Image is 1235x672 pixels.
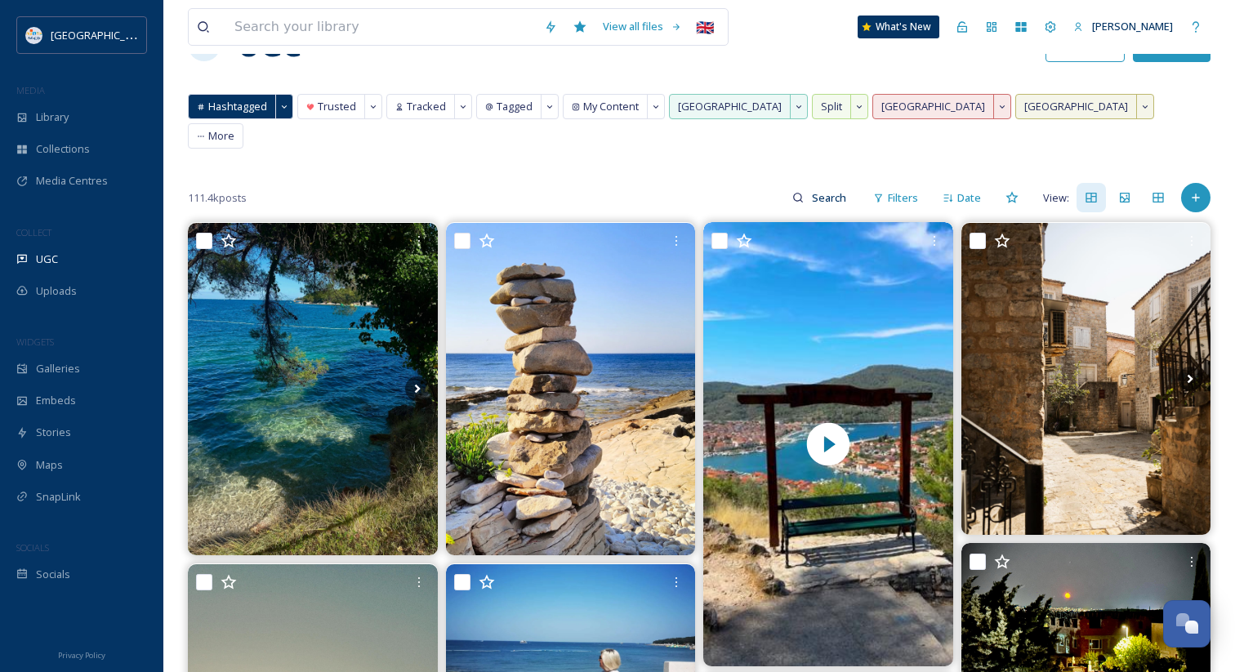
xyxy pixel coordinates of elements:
img: #croatia #istria #istriaexperience #sea [446,223,696,555]
span: 111.4k posts [188,190,247,206]
span: Galleries [36,361,80,376]
span: Trusted [318,99,356,114]
input: Search [804,181,857,214]
span: My Content [583,99,639,114]
span: Privacy Policy [58,650,105,661]
img: thumbnail [703,222,953,666]
span: MEDIA [16,84,45,96]
span: Tracked [407,99,446,114]
span: View: [1043,190,1069,206]
span: [GEOGRAPHIC_DATA] [1024,99,1128,114]
span: SnapLink [36,489,81,505]
a: [PERSON_NAME] [1065,11,1181,42]
span: Hashtagged [208,99,267,114]
span: Library [36,109,69,125]
span: Socials [36,567,70,582]
a: What's New [858,16,939,38]
img: Old town of Budva, Montenegro. A little romantic old town with small streets, different boutique ... [961,223,1211,535]
span: Maps [36,457,63,473]
span: Split [821,99,842,114]
span: Media Centres [36,173,108,189]
span: [PERSON_NAME] [1092,19,1173,33]
span: [GEOGRAPHIC_DATA] [51,27,154,42]
span: Tagged [497,99,533,114]
img: Croazia 2025 🇭🇷🌊🐬☀️ #summer #holidays #istria #adventuretime [188,223,438,555]
span: Date [957,190,981,206]
div: 🇬🇧 [690,12,720,42]
span: Stories [36,425,71,440]
video: #velaluka #velalukacroatia #korčula #visitkorcula #croatiafullofcolours #croatiafullofmagic #adri... [703,222,953,666]
span: SOCIALS [16,541,49,554]
a: View all files [595,11,690,42]
button: Open Chat [1163,600,1210,648]
img: HTZ_logo_EN.svg [26,27,42,43]
span: Filters [888,190,918,206]
span: Uploads [36,283,77,299]
input: Search your library [226,9,536,45]
span: More [208,128,234,144]
span: [GEOGRAPHIC_DATA] [881,99,985,114]
span: UGC [36,251,58,267]
span: Collections [36,141,90,157]
a: Privacy Policy [58,644,105,664]
span: Embeds [36,393,76,408]
span: [GEOGRAPHIC_DATA] [678,99,782,114]
span: COLLECT [16,226,51,238]
span: WIDGETS [16,336,54,348]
